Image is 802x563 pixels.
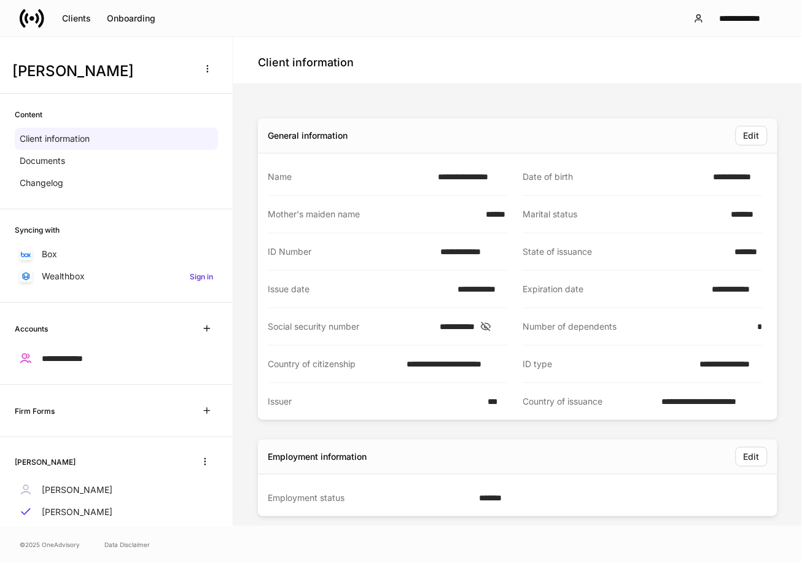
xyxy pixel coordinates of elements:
a: Documents [15,150,218,172]
div: Employment information [268,451,367,463]
div: State of issuance [523,246,728,258]
button: Edit [736,447,768,467]
div: ID Number [268,246,433,258]
span: © 2025 OneAdvisory [20,540,80,549]
h6: [PERSON_NAME] [15,456,76,468]
div: Issue date [268,283,450,295]
div: Issuer [268,395,481,408]
a: Data Disclaimer [104,540,150,549]
div: Country of issuance [523,395,654,408]
a: [PERSON_NAME] [15,479,218,501]
img: oYqM9ojoZLfzCHUefNbBcWHcyDPbQKagtYciMC8pFl3iZXy3dU33Uwy+706y+0q2uJ1ghNQf2OIHrSh50tUd9HaB5oMc62p0G... [21,252,31,257]
div: Date of birth [523,171,706,183]
div: ID type [523,358,693,370]
div: Marital status [523,208,723,220]
p: Box [42,248,57,260]
h6: Accounts [15,323,48,335]
p: [PERSON_NAME] [42,506,112,518]
a: WealthboxSign in [15,265,218,287]
a: Client information [15,128,218,150]
h6: Content [15,109,42,120]
div: Number of dependents [523,320,750,333]
h6: Firm Forms [15,405,55,417]
button: Onboarding [99,9,163,28]
p: Wealthbox [42,270,85,282]
a: Changelog [15,172,218,194]
div: Clients [62,14,91,23]
div: Name [268,171,430,183]
a: Box [15,243,218,265]
p: Client information [20,133,90,145]
div: Country of citizenship [268,358,399,370]
button: Edit [736,126,768,146]
div: Onboarding [107,14,155,23]
h4: Client information [258,55,354,70]
div: Social security number [268,320,432,333]
h6: Syncing with [15,224,60,236]
div: Mother's maiden name [268,208,478,220]
div: Employment status [268,492,472,504]
div: Edit [744,131,760,140]
div: Edit [744,452,760,461]
div: General information [268,130,348,142]
h3: [PERSON_NAME] [12,61,190,81]
h6: Sign in [190,271,213,282]
div: Expiration date [523,283,704,295]
p: [PERSON_NAME] [42,484,112,496]
p: Changelog [20,177,63,189]
p: Documents [20,155,65,167]
a: [PERSON_NAME] [15,501,218,523]
button: Clients [54,9,99,28]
